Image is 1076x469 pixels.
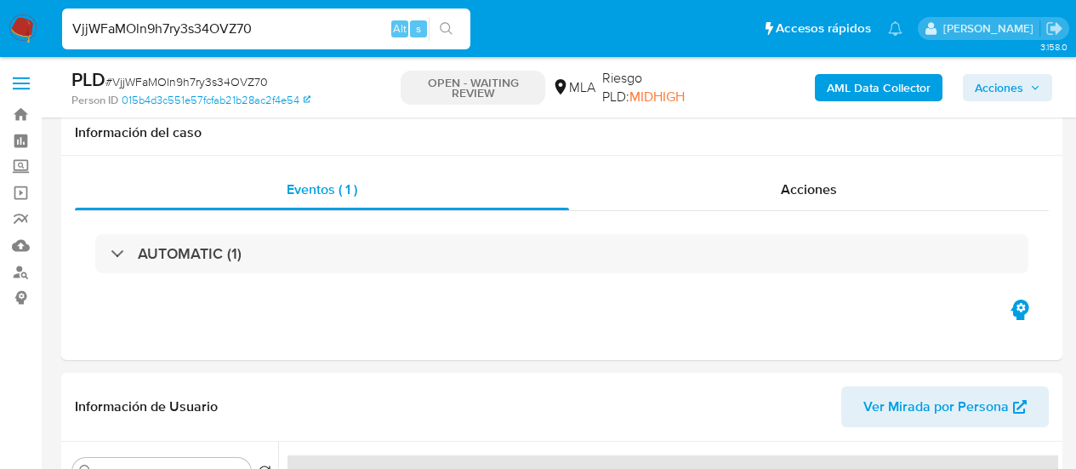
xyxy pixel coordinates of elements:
[416,20,421,37] span: s
[71,93,118,108] b: Person ID
[401,71,545,105] p: OPEN - WAITING REVIEW
[963,74,1052,101] button: Acciones
[122,93,310,108] a: 015b4d3c551e57fcfab21b28ac2f4e54
[943,20,1039,37] p: gabriela.sanchez@mercadolibre.com
[138,244,242,263] h3: AUTOMATIC (1)
[776,20,871,37] span: Accesos rápidos
[781,180,837,199] span: Acciones
[888,21,902,36] a: Notificaciones
[75,124,1049,141] h1: Información del caso
[71,66,105,93] b: PLD
[827,74,931,101] b: AML Data Collector
[841,386,1049,427] button: Ver Mirada por Persona
[75,398,218,415] h1: Información de Usuario
[287,180,357,199] span: Eventos ( 1 )
[552,78,595,97] div: MLA
[863,386,1009,427] span: Ver Mirada por Persona
[629,87,685,106] span: MIDHIGH
[602,69,723,106] span: Riesgo PLD:
[1045,20,1063,37] a: Salir
[105,73,268,90] span: # VjjWFaMOln9h7ry3s34OVZ70
[815,74,942,101] button: AML Data Collector
[62,18,470,40] input: Buscar usuario o caso...
[429,17,464,41] button: search-icon
[95,234,1028,273] div: AUTOMATIC (1)
[975,74,1023,101] span: Acciones
[393,20,407,37] span: Alt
